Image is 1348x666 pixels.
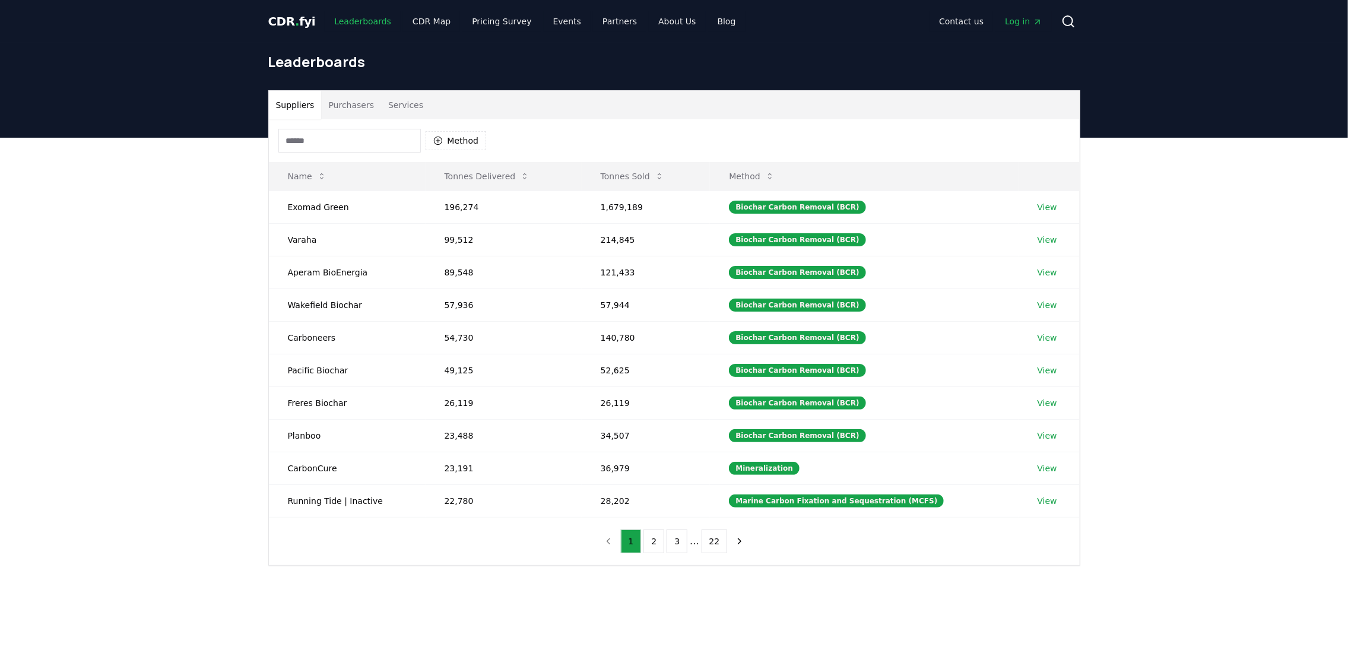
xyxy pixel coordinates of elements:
button: Services [381,91,430,119]
td: 23,191 [426,452,582,484]
button: Purchasers [321,91,381,119]
div: Biochar Carbon Removal (BCR) [729,429,865,442]
td: Pacific Biochar [269,354,426,386]
span: Log in [1005,15,1042,27]
div: Biochar Carbon Removal (BCR) [729,266,865,279]
a: Blog [708,11,746,32]
td: 49,125 [426,354,582,386]
button: 3 [667,529,687,553]
a: View [1038,201,1057,213]
td: 196,274 [426,191,582,223]
td: 121,433 [582,256,711,288]
td: 22,780 [426,484,582,517]
td: 57,944 [582,288,711,321]
td: 89,548 [426,256,582,288]
button: next page [729,529,750,553]
a: CDR.fyi [268,13,316,30]
td: Varaha [269,223,426,256]
div: Biochar Carbon Removal (BCR) [729,397,865,410]
div: Biochar Carbon Removal (BCR) [729,299,865,312]
div: Biochar Carbon Removal (BCR) [729,233,865,246]
button: Name [278,164,336,188]
td: Exomad Green [269,191,426,223]
td: 26,119 [582,386,711,419]
a: Contact us [930,11,993,32]
td: Aperam BioEnergia [269,256,426,288]
button: Suppliers [269,91,322,119]
a: View [1038,234,1057,246]
a: View [1038,462,1057,474]
td: Planboo [269,419,426,452]
div: Mineralization [729,462,800,475]
li: ... [690,534,699,548]
div: Biochar Carbon Removal (BCR) [729,331,865,344]
button: 22 [702,529,728,553]
button: Method [719,164,784,188]
button: Tonnes Sold [591,164,674,188]
div: Biochar Carbon Removal (BCR) [729,364,865,377]
a: View [1038,299,1057,311]
a: Events [544,11,591,32]
a: View [1038,267,1057,278]
a: View [1038,397,1057,409]
td: Carboneers [269,321,426,354]
td: 52,625 [582,354,711,386]
td: 57,936 [426,288,582,321]
a: View [1038,430,1057,442]
a: About Us [649,11,705,32]
td: 36,979 [582,452,711,484]
nav: Main [930,11,1051,32]
td: Freres Biochar [269,386,426,419]
td: CarbonCure [269,452,426,484]
td: 23,488 [426,419,582,452]
button: Tonnes Delivered [435,164,540,188]
td: 26,119 [426,386,582,419]
td: Running Tide | Inactive [269,484,426,517]
a: Pricing Survey [462,11,541,32]
a: View [1038,364,1057,376]
a: Leaderboards [325,11,401,32]
span: . [295,14,299,28]
a: CDR Map [403,11,460,32]
a: View [1038,495,1057,507]
td: 54,730 [426,321,582,354]
span: CDR fyi [268,14,316,28]
td: 214,845 [582,223,711,256]
td: Wakefield Biochar [269,288,426,321]
td: 1,679,189 [582,191,711,223]
nav: Main [325,11,745,32]
a: View [1038,332,1057,344]
a: Partners [593,11,646,32]
h1: Leaderboards [268,52,1080,71]
td: 34,507 [582,419,711,452]
button: 1 [621,529,642,553]
td: 28,202 [582,484,711,517]
div: Marine Carbon Fixation and Sequestration (MCFS) [729,494,944,508]
button: Method [426,131,487,150]
button: 2 [643,529,664,553]
div: Biochar Carbon Removal (BCR) [729,201,865,214]
td: 99,512 [426,223,582,256]
td: 140,780 [582,321,711,354]
a: Log in [995,11,1051,32]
